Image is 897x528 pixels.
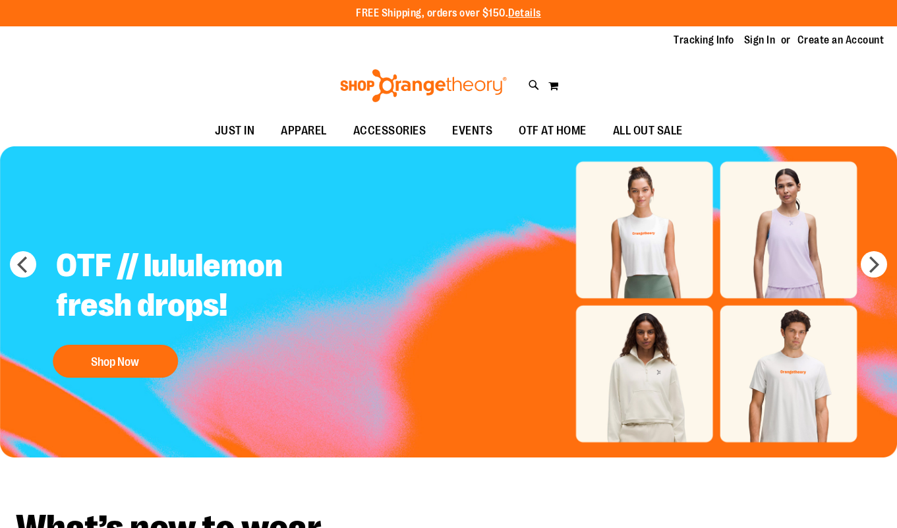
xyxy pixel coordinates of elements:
span: APPAREL [281,116,327,146]
span: JUST IN [215,116,255,146]
button: next [861,251,887,278]
a: Details [508,7,541,19]
img: Shop Orangetheory [338,69,509,102]
a: Sign In [744,33,776,47]
a: Create an Account [797,33,884,47]
button: prev [10,251,36,278]
span: ACCESSORIES [353,116,426,146]
span: EVENTS [452,116,492,146]
span: OTF AT HOME [519,116,587,146]
button: Shop Now [53,345,178,378]
h2: OTF // lululemon fresh drops! [46,236,374,338]
span: ALL OUT SALE [613,116,683,146]
a: Tracking Info [674,33,734,47]
p: FREE Shipping, orders over $150. [356,6,541,21]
